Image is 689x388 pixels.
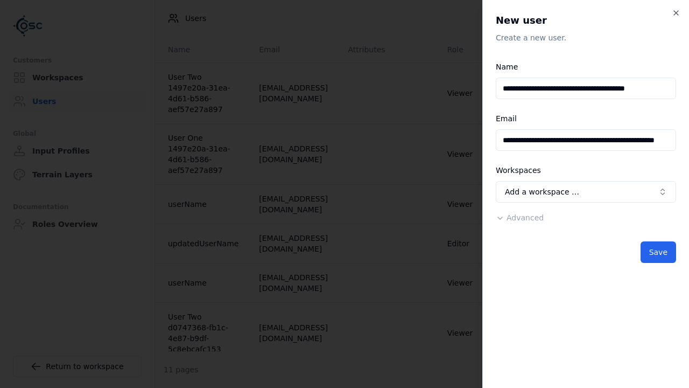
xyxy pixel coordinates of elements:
span: Advanced [507,213,544,222]
button: Advanced [496,212,544,223]
button: Save [641,241,676,263]
span: Add a workspace … [505,186,579,197]
label: Name [496,63,518,71]
p: Create a new user. [496,32,676,43]
label: Email [496,114,517,123]
h2: New user [496,13,676,28]
label: Workspaces [496,166,541,175]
